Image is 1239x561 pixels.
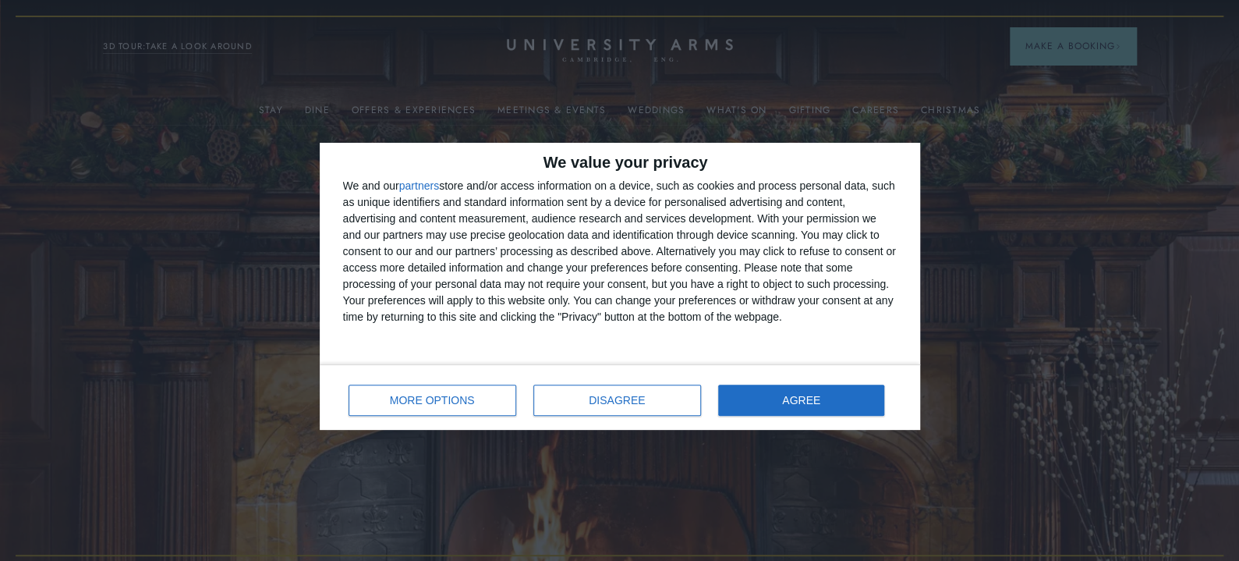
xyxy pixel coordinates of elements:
[782,395,820,406] span: AGREE
[533,385,701,416] button: DISAGREE
[589,395,645,406] span: DISAGREE
[390,395,475,406] span: MORE OPTIONS
[718,385,885,416] button: AGREE
[349,385,516,416] button: MORE OPTIONS
[343,154,897,170] h2: We value your privacy
[399,180,439,191] button: partners
[320,143,920,430] div: qc-cmp2-ui
[343,178,897,325] div: We and our store and/or access information on a device, such as cookies and process personal data...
